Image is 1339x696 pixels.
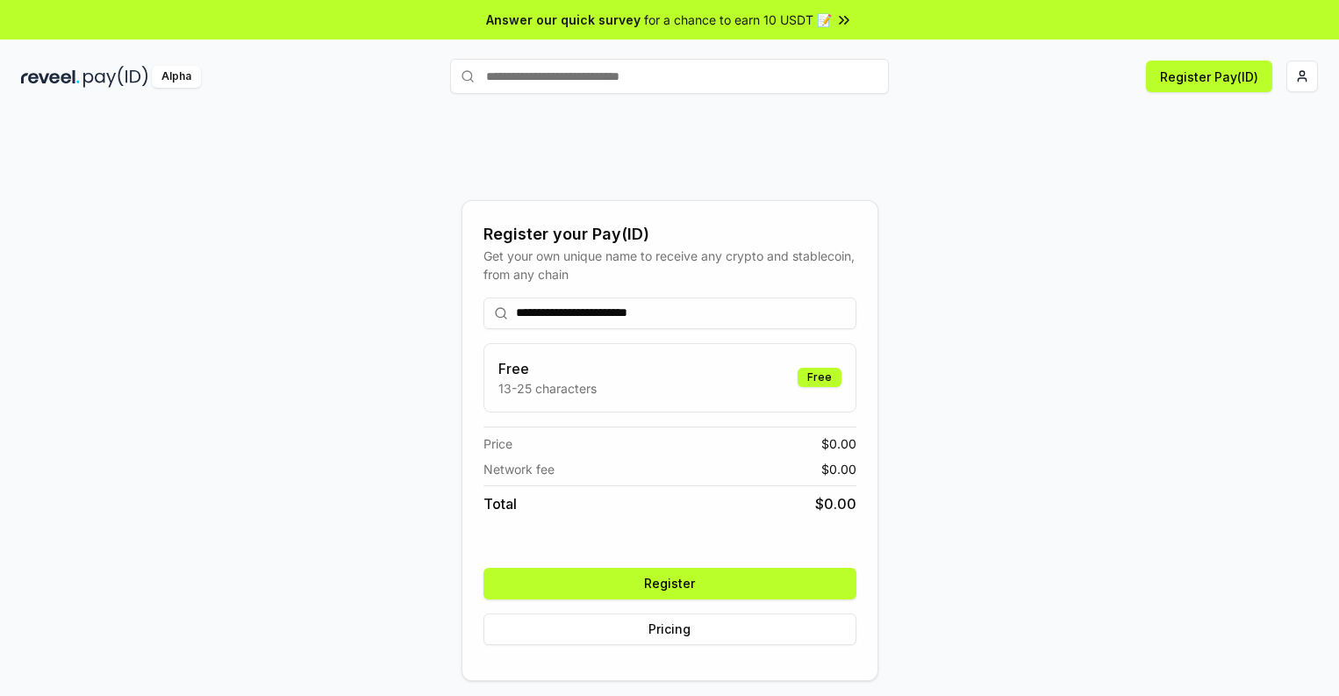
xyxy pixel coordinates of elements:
[483,568,856,599] button: Register
[798,368,841,387] div: Free
[815,493,856,514] span: $ 0.00
[644,11,832,29] span: for a chance to earn 10 USDT 📝
[498,379,597,398] p: 13-25 characters
[498,358,597,379] h3: Free
[486,11,641,29] span: Answer our quick survey
[83,66,148,88] img: pay_id
[483,613,856,645] button: Pricing
[483,460,555,478] span: Network fee
[483,247,856,283] div: Get your own unique name to receive any crypto and stablecoin, from any chain
[483,222,856,247] div: Register your Pay(ID)
[21,66,80,88] img: reveel_dark
[821,460,856,478] span: $ 0.00
[1146,61,1272,92] button: Register Pay(ID)
[483,434,512,453] span: Price
[152,66,201,88] div: Alpha
[821,434,856,453] span: $ 0.00
[483,493,517,514] span: Total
